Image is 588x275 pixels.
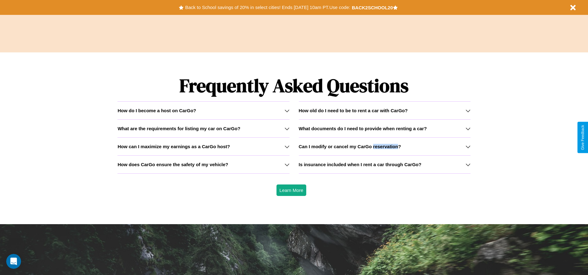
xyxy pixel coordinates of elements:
h3: What documents do I need to provide when renting a car? [299,126,427,131]
h3: What are the requirements for listing my car on CarGo? [117,126,240,131]
h1: Frequently Asked Questions [117,70,470,101]
iframe: Intercom live chat [6,254,21,269]
h3: How can I maximize my earnings as a CarGo host? [117,144,230,149]
button: Learn More [276,184,307,196]
h3: How old do I need to be to rent a car with CarGo? [299,108,408,113]
h3: Is insurance included when I rent a car through CarGo? [299,162,422,167]
h3: How do I become a host on CarGo? [117,108,196,113]
div: Give Feedback [581,125,585,150]
b: BACK2SCHOOL20 [352,5,393,10]
button: Back to School savings of 20% in select cities! Ends [DATE] 10am PT.Use code: [183,3,351,12]
h3: How does CarGo ensure the safety of my vehicle? [117,162,228,167]
h3: Can I modify or cancel my CarGo reservation? [299,144,401,149]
